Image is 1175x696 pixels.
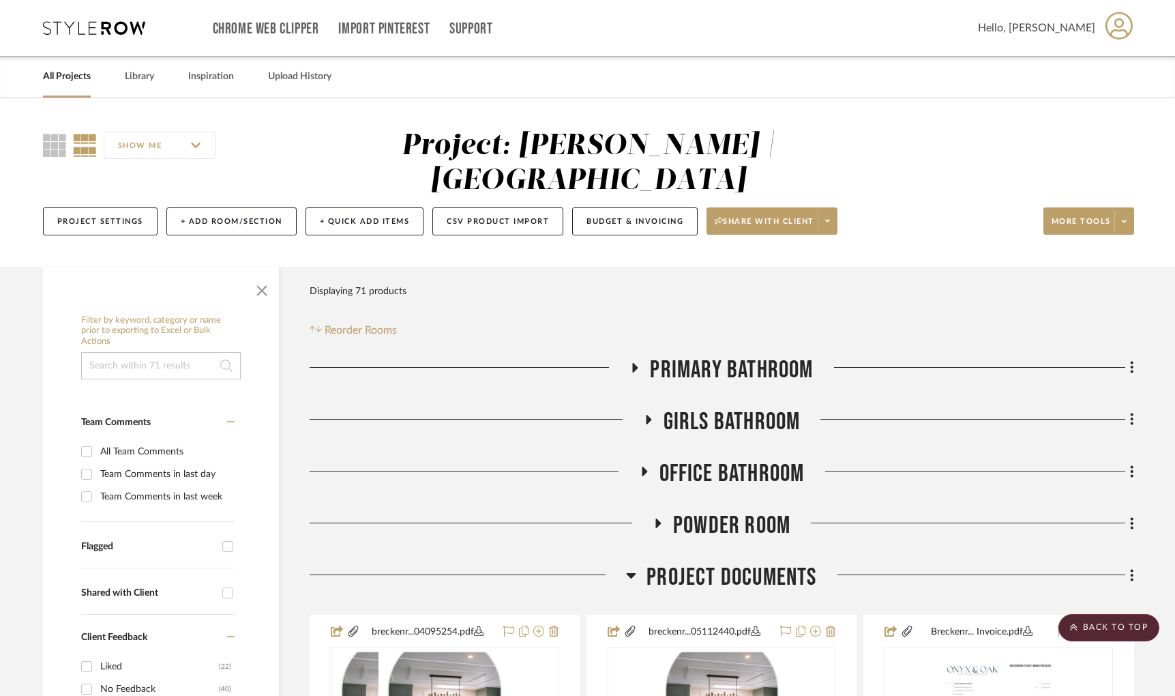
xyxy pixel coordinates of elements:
[432,207,563,235] button: CSV Product Import
[673,511,790,540] span: Powder Room
[338,23,430,35] a: Import Pinterest
[166,207,297,235] button: + Add Room/Section
[81,418,151,427] span: Team Comments
[248,274,276,302] button: Close
[310,322,398,338] button: Reorder Rooms
[1058,614,1159,641] scroll-to-top-button: BACK TO TOP
[1052,216,1111,237] span: More tools
[310,278,406,305] div: Displaying 71 products
[219,656,231,678] div: (22)
[707,207,837,235] button: Share with client
[978,20,1095,36] span: Hello, [PERSON_NAME]
[715,216,814,237] span: Share with client
[43,207,158,235] button: Project Settings
[43,68,91,86] a: All Projects
[81,588,215,599] div: Shared with Client
[100,656,219,678] div: Liked
[81,633,147,642] span: Client Feedback
[100,486,231,508] div: Team Comments in last week
[572,207,698,235] button: Budget & Invoicing
[100,441,231,463] div: All Team Comments
[914,624,1049,640] button: Breckenr... Invoice.pdf
[659,459,805,489] span: Office Bathroom
[81,315,241,347] h6: Filter by keyword, category or name prior to exporting to Excel or Bulk Actions
[449,23,492,35] a: Support
[1043,207,1134,235] button: More tools
[81,352,241,379] input: Search within 71 results
[125,68,154,86] a: Library
[664,407,801,437] span: Girls Bathroom
[213,23,319,35] a: Chrome Web Clipper
[402,132,775,195] div: Project: [PERSON_NAME] | [GEOGRAPHIC_DATA]
[81,541,215,553] div: Flagged
[268,68,331,86] a: Upload History
[306,207,424,235] button: + Quick Add Items
[650,356,813,385] span: Primary Bathroom
[637,624,772,640] button: breckenr...05112440.pdf
[188,68,234,86] a: Inspiration
[100,463,231,485] div: Team Comments in last day
[646,563,816,592] span: Project Documents
[360,624,495,640] button: breckenr...04095254.pdf
[325,322,397,338] span: Reorder Rooms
